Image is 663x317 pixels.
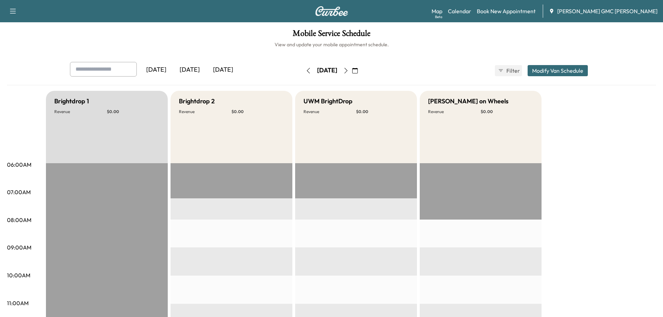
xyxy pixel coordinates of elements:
p: 09:00AM [7,243,31,252]
div: [DATE] [173,62,206,78]
button: Modify Van Schedule [528,65,588,76]
p: $ 0.00 [356,109,409,114]
div: [DATE] [206,62,240,78]
p: $ 0.00 [107,109,159,114]
span: Filter [506,66,519,75]
div: [DATE] [317,66,337,75]
a: Book New Appointment [477,7,536,15]
p: 10:00AM [7,271,30,279]
h5: [PERSON_NAME] on Wheels [428,96,508,106]
div: [DATE] [140,62,173,78]
img: Curbee Logo [315,6,348,16]
p: Revenue [303,109,356,114]
p: $ 0.00 [481,109,533,114]
h5: Brightdrop 2 [179,96,215,106]
p: $ 0.00 [231,109,284,114]
p: Revenue [54,109,107,114]
p: 08:00AM [7,216,31,224]
h5: Brightdrop 1 [54,96,89,106]
p: 06:00AM [7,160,31,169]
button: Filter [495,65,522,76]
div: Beta [435,14,442,19]
h5: UWM BrightDrop [303,96,353,106]
a: Calendar [448,7,471,15]
a: MapBeta [432,7,442,15]
h6: View and update your mobile appointment schedule. [7,41,656,48]
h1: Mobile Service Schedule [7,29,656,41]
p: Revenue [428,109,481,114]
p: Revenue [179,109,231,114]
span: [PERSON_NAME] GMC [PERSON_NAME] [557,7,657,15]
p: 07:00AM [7,188,31,196]
p: 11:00AM [7,299,29,307]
